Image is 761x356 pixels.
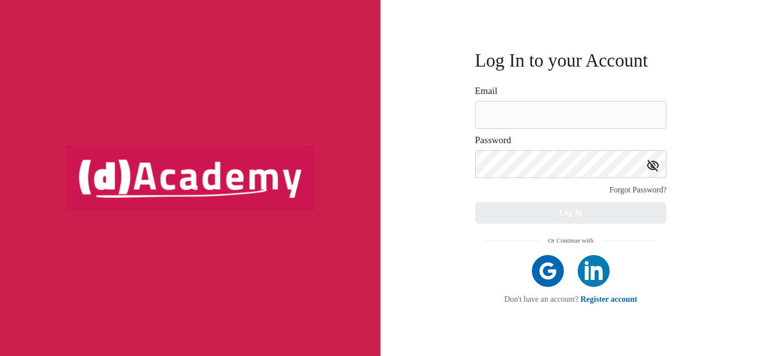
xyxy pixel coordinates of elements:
[578,255,610,287] img: linkedIn icon
[475,52,667,69] h3: Log In to your Account
[475,135,511,145] label: Password
[532,255,564,287] img: google icon
[603,240,656,241] img: line
[610,183,667,197] div: Forgot Password?
[485,294,657,304] div: Don't have an account?
[647,160,659,172] img: icon
[548,234,593,248] span: Or Continue with
[559,206,582,220] div: Log In
[475,86,498,96] label: Email
[485,240,539,241] img: line
[475,202,667,224] button: Log In
[581,295,637,303] a: Register account
[66,145,315,211] img: logo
